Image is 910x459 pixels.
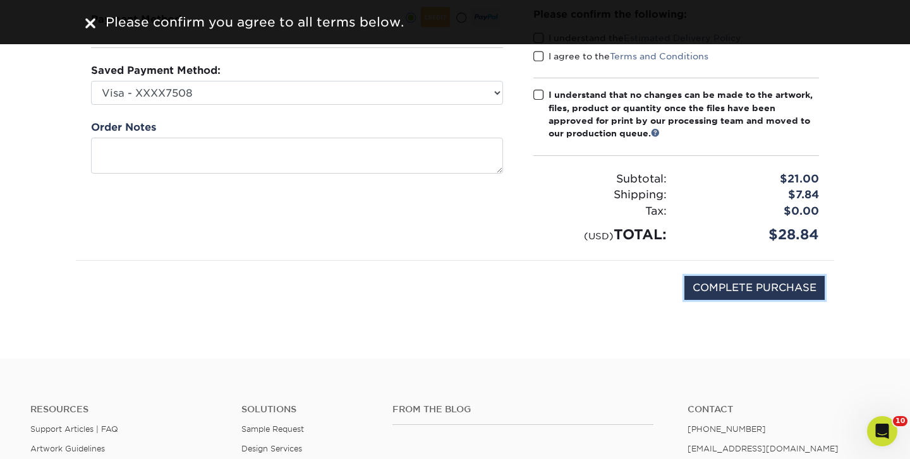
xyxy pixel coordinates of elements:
h4: From the Blog [392,404,654,415]
a: [PHONE_NUMBER] [688,424,766,434]
input: COMPLETE PURCHASE [684,276,825,300]
span: Please confirm you agree to all terms below. [106,15,404,30]
label: I agree to the [533,50,708,63]
div: I understand that no changes can be made to the artwork, files, product or quantity once the file... [549,88,819,140]
img: close [85,18,95,28]
a: Terms and Conditions [610,51,708,61]
h4: Resources [30,404,222,415]
span: 10 [893,416,907,426]
div: $28.84 [676,224,828,245]
a: [EMAIL_ADDRESS][DOMAIN_NAME] [688,444,839,453]
iframe: Intercom live chat [867,416,897,446]
label: Order Notes [91,120,156,135]
div: Tax: [524,203,676,220]
a: Design Services [241,444,302,453]
div: TOTAL: [524,224,676,245]
div: $0.00 [676,203,828,220]
div: Shipping: [524,187,676,203]
a: Sample Request [241,424,304,434]
img: DigiCert Secured Site Seal [85,276,149,313]
small: (USD) [584,230,614,241]
div: Subtotal: [524,171,676,188]
div: $21.00 [676,171,828,188]
label: Saved Payment Method: [91,63,221,78]
h4: Solutions [241,404,373,415]
a: Contact [688,404,880,415]
div: $7.84 [676,187,828,203]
